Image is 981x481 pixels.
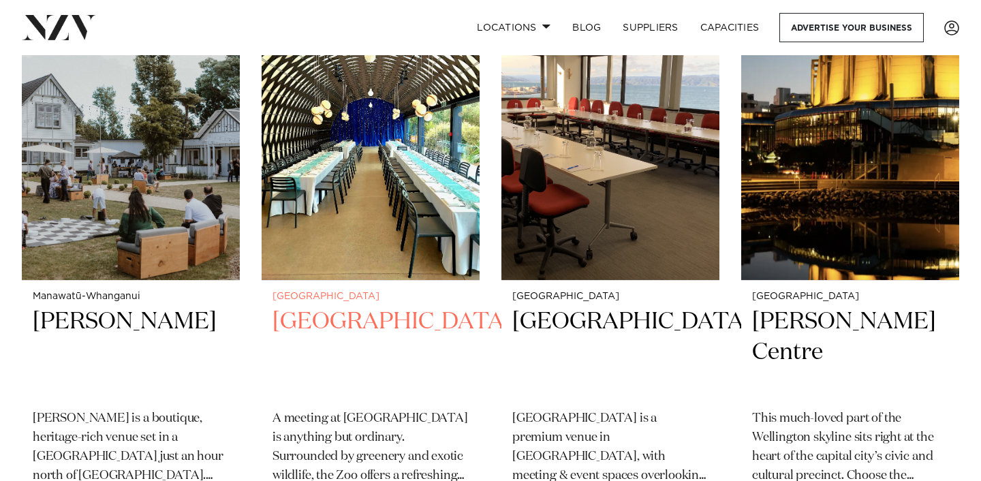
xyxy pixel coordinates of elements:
[33,307,229,399] h2: [PERSON_NAME]
[512,307,708,399] h2: [GEOGRAPHIC_DATA]
[272,292,469,302] small: [GEOGRAPHIC_DATA]
[466,13,561,42] a: Locations
[689,13,770,42] a: Capacities
[22,15,96,40] img: nzv-logo.png
[512,292,708,302] small: [GEOGRAPHIC_DATA]
[752,292,948,302] small: [GEOGRAPHIC_DATA]
[779,13,924,42] a: Advertise your business
[272,307,469,399] h2: [GEOGRAPHIC_DATA]
[612,13,689,42] a: SUPPLIERS
[561,13,612,42] a: BLOG
[33,292,229,302] small: Manawatū-Whanganui
[752,307,948,399] h2: [PERSON_NAME] Centre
